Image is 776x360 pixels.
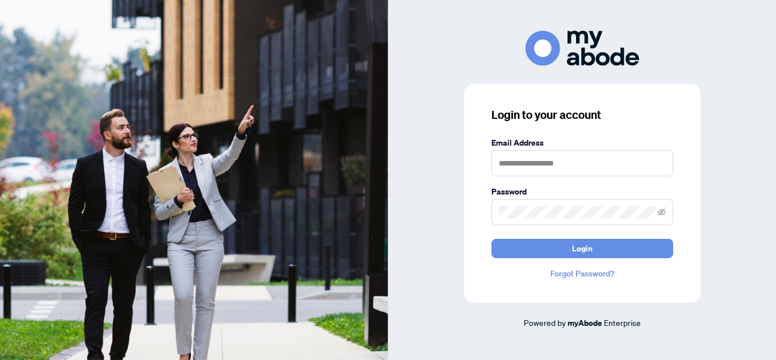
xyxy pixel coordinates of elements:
label: Password [491,185,673,198]
span: Login [572,239,593,258]
span: Powered by [524,317,566,328]
label: Email Address [491,136,673,149]
a: myAbode [568,317,602,329]
span: Enterprise [604,317,641,328]
img: ma-logo [525,31,639,65]
a: Forgot Password? [491,267,673,280]
h3: Login to your account [491,107,673,123]
span: eye-invisible [658,208,666,216]
button: Login [491,239,673,258]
